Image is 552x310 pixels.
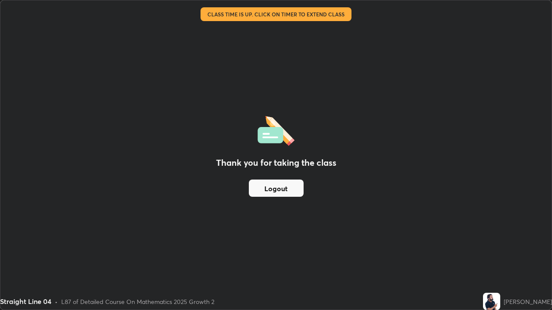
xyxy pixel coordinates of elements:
[257,113,295,146] img: offlineFeedback.1438e8b3.svg
[216,156,336,169] h2: Thank you for taking the class
[55,297,58,306] div: •
[504,297,552,306] div: [PERSON_NAME]
[249,180,304,197] button: Logout
[61,297,214,306] div: L87 of Detailed Course On Mathematics 2025 Growth 2
[483,293,500,310] img: d555e2c214c544948a5787e7ef02be78.jpg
